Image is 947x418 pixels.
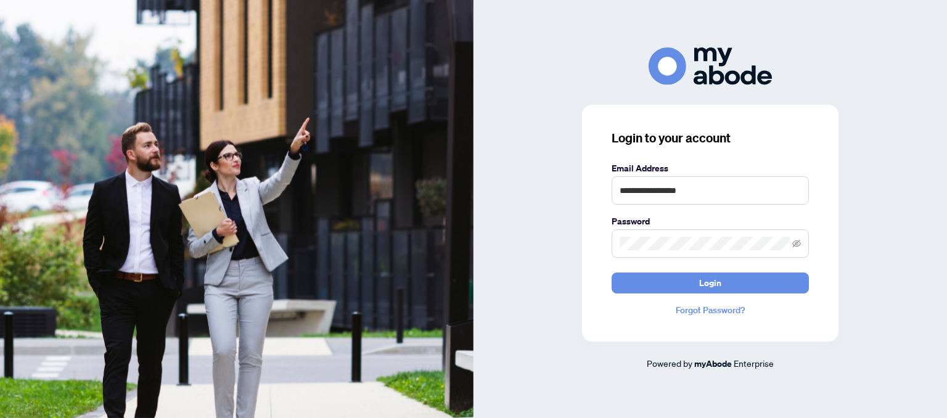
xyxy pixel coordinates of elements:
label: Email Address [612,162,809,175]
img: ma-logo [649,47,772,85]
span: Powered by [647,358,692,369]
span: Login [699,273,721,293]
span: eye-invisible [792,239,801,248]
label: Password [612,215,809,228]
h3: Login to your account [612,129,809,147]
a: myAbode [694,357,732,371]
span: Enterprise [734,358,774,369]
button: Login [612,273,809,293]
a: Forgot Password? [612,303,809,317]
